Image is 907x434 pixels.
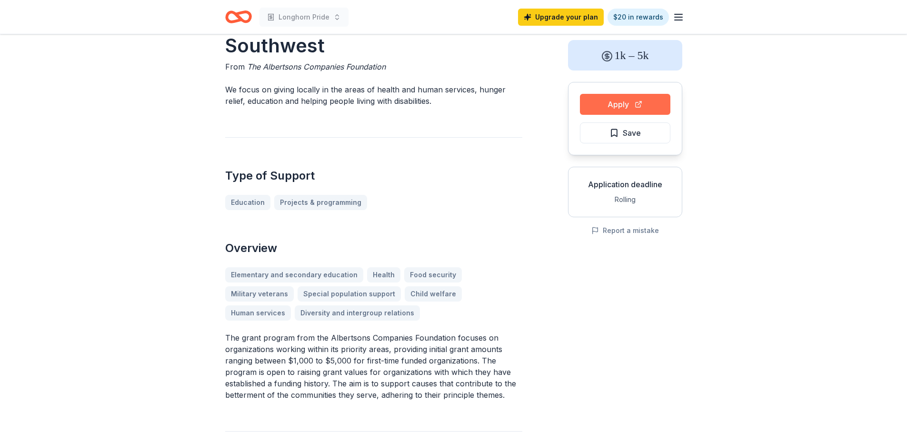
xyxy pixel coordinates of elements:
div: Application deadline [576,179,674,190]
span: Save [623,127,641,139]
h2: Type of Support [225,168,522,183]
span: The Albertsons Companies Foundation [247,62,386,71]
a: Home [225,6,252,28]
p: The grant program from the Albertsons Companies Foundation focuses on organizations working withi... [225,332,522,401]
span: Longhorn Pride [279,11,329,23]
p: We focus on giving locally in the areas of health and human services, hunger relief, education an... [225,84,522,107]
button: Save [580,122,670,143]
button: Report a mistake [591,225,659,236]
a: Education [225,195,270,210]
div: From [225,61,522,72]
div: 1k – 5k [568,40,682,71]
a: $20 in rewards [608,9,669,26]
button: Longhorn Pride [259,8,349,27]
h2: Overview [225,241,522,256]
a: Projects & programming [274,195,367,210]
div: Rolling [576,194,674,205]
a: Upgrade your plan [518,9,604,26]
button: Apply [580,94,670,115]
